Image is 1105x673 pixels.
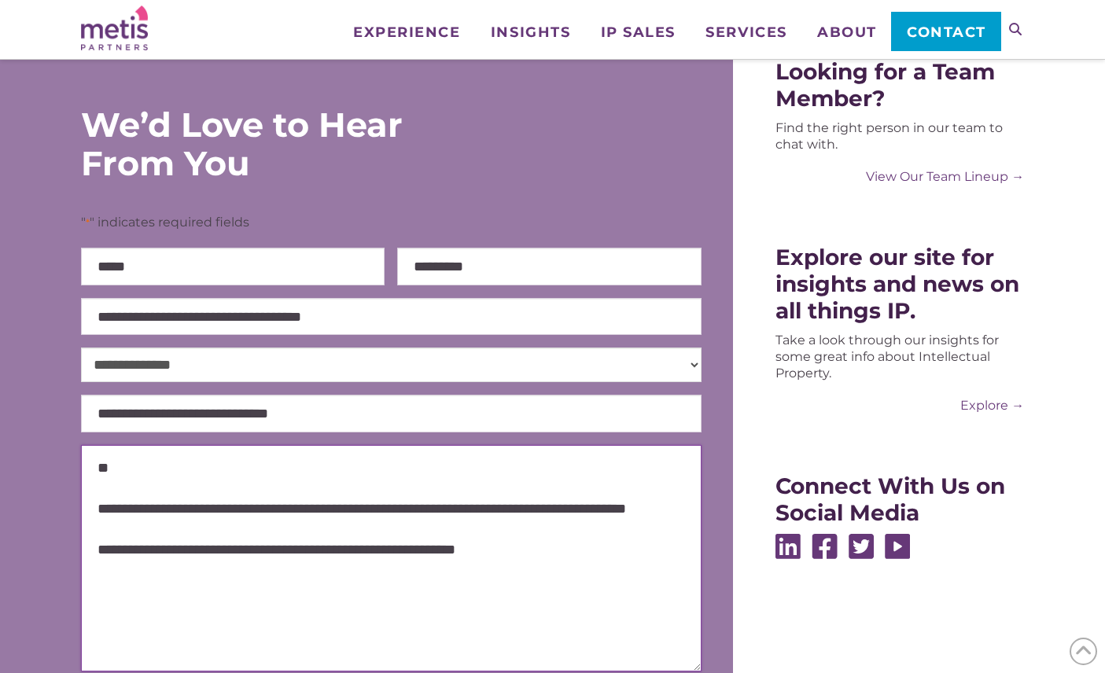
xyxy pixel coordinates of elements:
span: Contact [907,25,986,39]
a: View Our Team Lineup → [775,168,1024,185]
div: Take a look through our insights for some great info about Intellectual Property. [775,332,1024,381]
a: Contact [891,12,1000,51]
a: Explore → [775,397,1024,414]
p: " " indicates required fields [81,214,702,231]
span: Experience [353,25,460,39]
img: Twitter [849,534,874,559]
span: IP Sales [601,25,676,39]
div: We’d Love to Hear From You [81,105,498,182]
div: Connect With Us on Social Media [775,473,1024,526]
span: Services [705,25,786,39]
span: About [817,25,877,39]
div: Find the right person in our team to chat with. [775,120,1024,153]
div: Looking for a Team Member? [775,58,1024,112]
img: Linkedin [775,534,801,559]
span: Insights [491,25,570,39]
img: Youtube [885,534,910,559]
span: Back to Top [1070,638,1097,665]
img: Metis Partners [81,6,148,50]
img: Facebook [812,534,838,559]
div: Explore our site for insights and news on all things IP. [775,244,1024,324]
